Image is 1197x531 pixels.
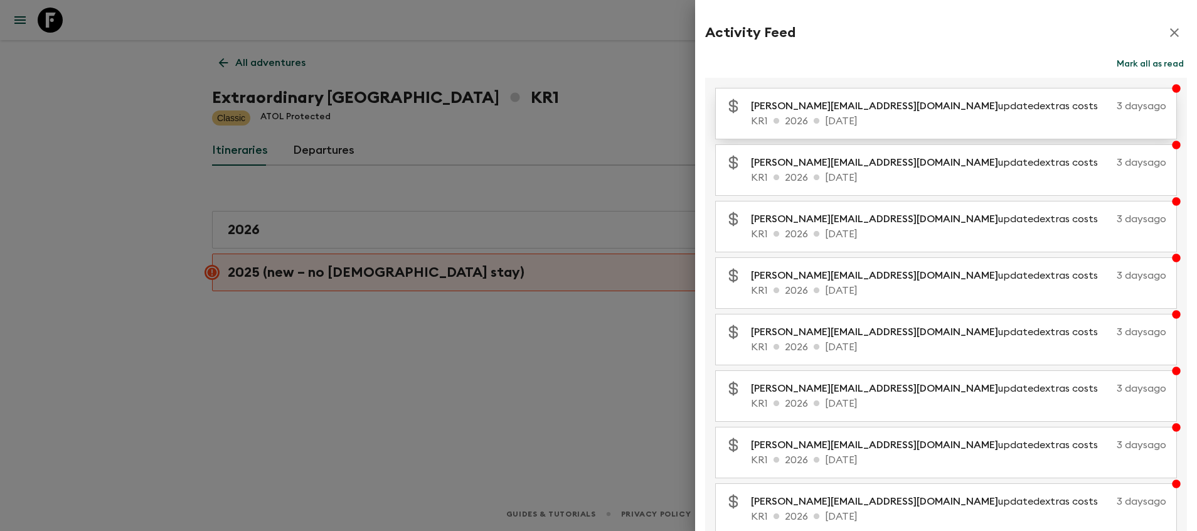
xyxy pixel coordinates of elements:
[1113,381,1166,396] p: 3 days ago
[751,437,1108,453] p: updated extras costs
[751,114,1166,129] p: KR1 2026 [DATE]
[751,268,1108,283] p: updated extras costs
[751,227,1166,242] p: KR1 2026 [DATE]
[751,440,998,450] span: [PERSON_NAME][EMAIL_ADDRESS][DOMAIN_NAME]
[751,271,998,281] span: [PERSON_NAME][EMAIL_ADDRESS][DOMAIN_NAME]
[751,396,1166,411] p: KR1 2026 [DATE]
[1113,99,1166,114] p: 3 days ago
[751,494,1108,509] p: updated extras costs
[751,155,1108,170] p: updated extras costs
[751,101,998,111] span: [PERSON_NAME][EMAIL_ADDRESS][DOMAIN_NAME]
[751,324,1108,340] p: updated extras costs
[751,214,998,224] span: [PERSON_NAME][EMAIL_ADDRESS][DOMAIN_NAME]
[1113,155,1166,170] p: 3 days ago
[751,340,1166,355] p: KR1 2026 [DATE]
[751,509,1166,524] p: KR1 2026 [DATE]
[751,327,998,337] span: [PERSON_NAME][EMAIL_ADDRESS][DOMAIN_NAME]
[751,99,1108,114] p: updated extras costs
[705,24,795,41] h2: Activity Feed
[751,383,998,394] span: [PERSON_NAME][EMAIL_ADDRESS][DOMAIN_NAME]
[1114,55,1187,73] button: Mark all as read
[751,158,998,168] span: [PERSON_NAME][EMAIL_ADDRESS][DOMAIN_NAME]
[1113,268,1166,283] p: 3 days ago
[1113,212,1166,227] p: 3 days ago
[751,453,1166,468] p: KR1 2026 [DATE]
[751,381,1108,396] p: updated extras costs
[1113,324,1166,340] p: 3 days ago
[751,283,1166,298] p: KR1 2026 [DATE]
[751,496,998,507] span: [PERSON_NAME][EMAIL_ADDRESS][DOMAIN_NAME]
[751,170,1166,185] p: KR1 2026 [DATE]
[1113,494,1166,509] p: 3 days ago
[751,212,1108,227] p: updated extras costs
[1113,437,1166,453] p: 3 days ago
